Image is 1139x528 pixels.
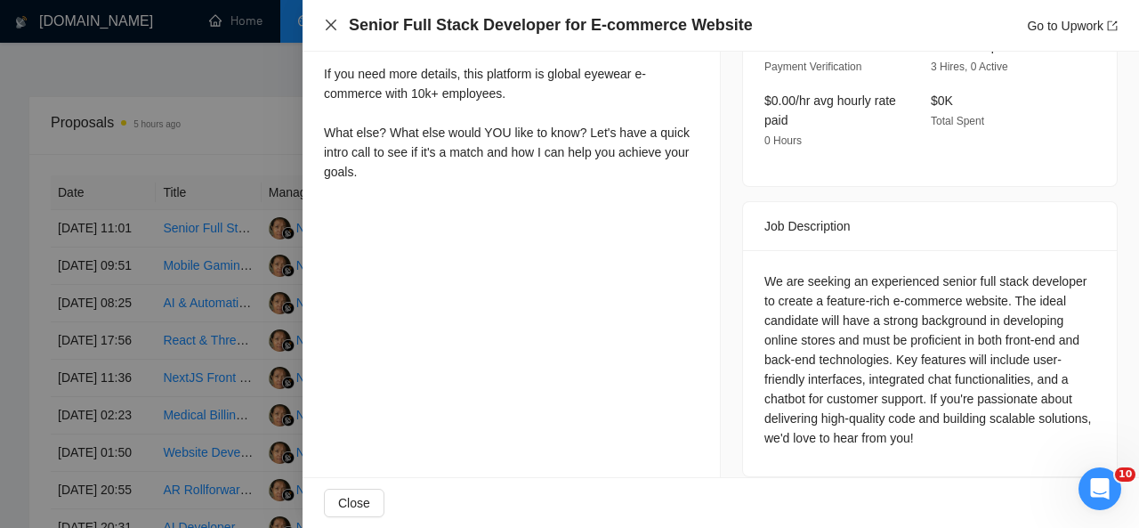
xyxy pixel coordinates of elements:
[764,61,861,73] span: Payment Verification
[338,493,370,513] span: Close
[349,14,753,37] h4: Senior Full Stack Developer for E-commerce Website
[764,134,802,147] span: 0 Hours
[764,272,1095,448] div: We are seeking an experienced senior full stack developer to create a feature-rich e-commerce web...
[931,61,1008,73] span: 3 Hires, 0 Active
[1027,19,1118,33] a: Go to Upworkexport
[1107,20,1118,31] span: export
[764,202,1095,250] div: Job Description
[324,18,338,33] button: Close
[324,489,384,517] button: Close
[1115,467,1135,482] span: 10
[1078,467,1121,510] iframe: Intercom live chat
[931,115,984,127] span: Total Spent
[931,93,953,108] span: $0K
[764,93,896,127] span: $0.00/hr avg hourly rate paid
[324,18,338,32] span: close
